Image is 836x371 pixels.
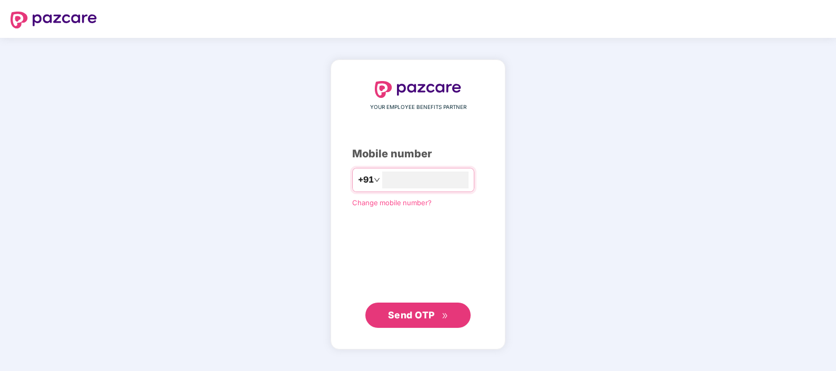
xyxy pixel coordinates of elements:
[352,146,484,162] div: Mobile number
[358,173,374,186] span: +91
[11,12,97,28] img: logo
[352,198,432,207] a: Change mobile number?
[442,313,449,319] span: double-right
[374,177,380,183] span: down
[375,81,461,98] img: logo
[370,103,466,112] span: YOUR EMPLOYEE BENEFITS PARTNER
[388,309,435,320] span: Send OTP
[365,303,471,328] button: Send OTPdouble-right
